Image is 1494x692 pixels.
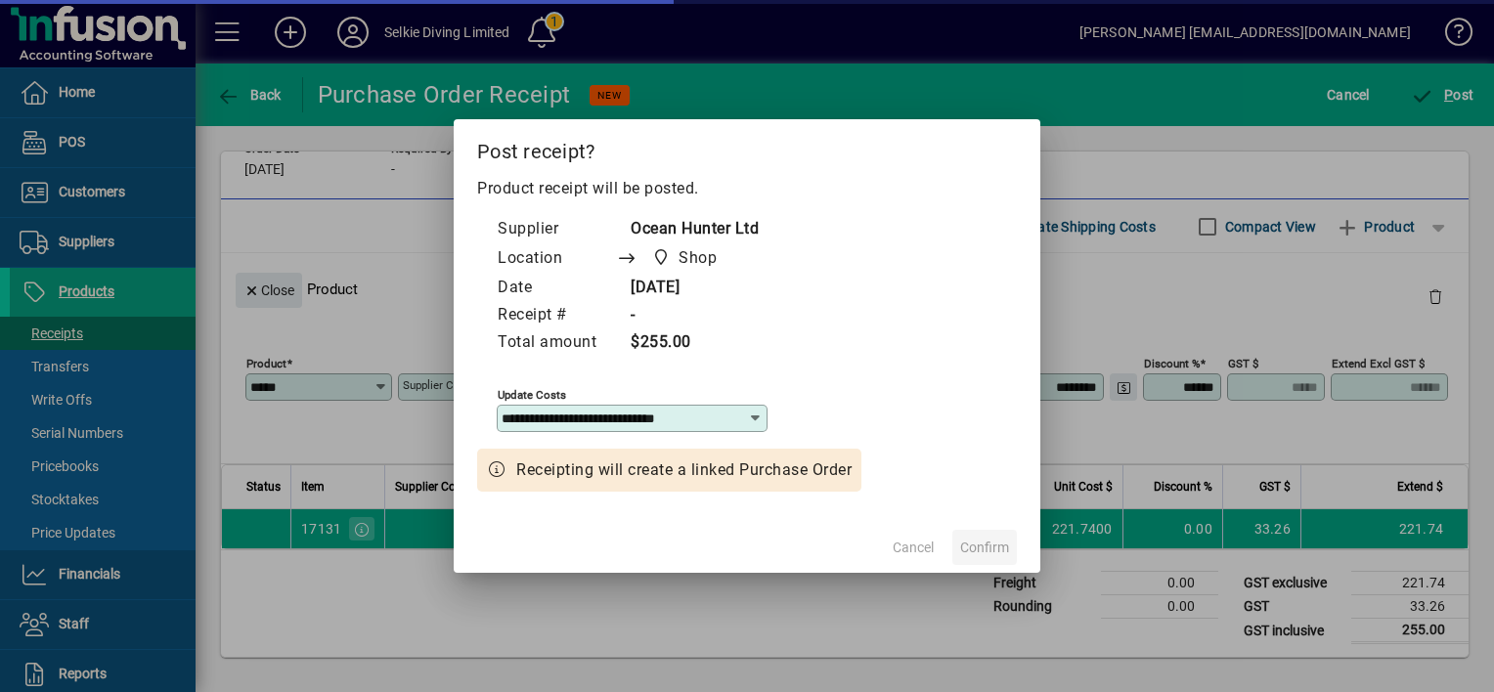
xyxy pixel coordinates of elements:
span: Shop [679,246,717,270]
td: Location [497,243,616,275]
td: Receipt # [497,302,616,329]
td: Ocean Hunter Ltd [616,216,759,243]
td: $255.00 [616,329,759,357]
td: - [616,302,759,329]
td: Supplier [497,216,616,243]
span: Shop [646,244,725,272]
td: Date [497,275,616,302]
td: [DATE] [616,275,759,302]
p: Product receipt will be posted. [477,177,1017,200]
span: Receipting will create a linked Purchase Order [516,458,852,482]
td: Total amount [497,329,616,357]
h2: Post receipt? [454,119,1040,176]
mat-label: Update costs [498,388,566,402]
